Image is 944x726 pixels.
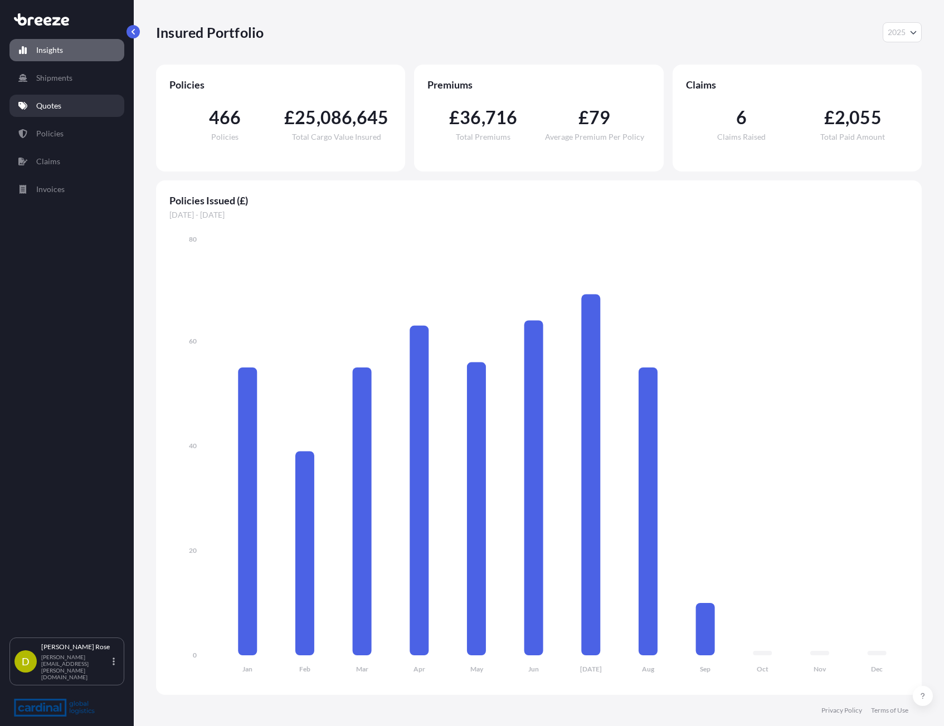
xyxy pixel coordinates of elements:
tspan: Feb [299,665,310,673]
tspan: Sep [700,665,711,673]
tspan: 0 [193,651,197,659]
span: [DATE] - [DATE] [169,209,908,220]
button: Year Selector [883,22,922,42]
tspan: Oct [757,665,768,673]
span: , [481,109,485,126]
span: Premiums [427,78,650,91]
span: £ [449,109,460,126]
tspan: 60 [189,337,197,345]
span: 6 [736,109,747,126]
span: Total Paid Amount [820,133,885,141]
tspan: May [470,665,484,673]
span: Average Premium Per Policy [545,133,644,141]
a: Shipments [9,67,124,89]
tspan: Nov [814,665,826,673]
span: 086 [320,109,353,126]
p: Claims [36,156,60,167]
p: Shipments [36,72,72,84]
p: Invoices [36,184,65,195]
p: Policies [36,128,64,139]
a: Quotes [9,95,124,117]
a: Policies [9,122,124,145]
a: Claims [9,150,124,173]
tspan: [DATE] [580,665,602,673]
a: Terms of Use [871,706,908,715]
span: 466 [209,109,241,126]
tspan: 40 [189,442,197,450]
span: 055 [849,109,882,126]
span: 25 [295,109,316,126]
tspan: Dec [871,665,883,673]
span: D [22,656,30,667]
span: £ [824,109,835,126]
tspan: Jun [528,665,539,673]
span: Policies [211,133,239,141]
span: 36 [460,109,481,126]
span: 645 [357,109,389,126]
p: [PERSON_NAME] Rose [41,642,110,651]
p: Insights [36,45,63,56]
span: £ [578,109,589,126]
span: 2025 [888,27,906,38]
p: [PERSON_NAME][EMAIL_ADDRESS][PERSON_NAME][DOMAIN_NAME] [41,654,110,680]
p: Quotes [36,100,61,111]
span: Total Cargo Value Insured [292,133,381,141]
a: Privacy Policy [821,706,862,715]
span: 79 [589,109,610,126]
img: organization-logo [14,699,95,717]
tspan: Aug [642,665,655,673]
span: 716 [485,109,518,126]
tspan: 80 [189,235,197,243]
tspan: Apr [413,665,425,673]
p: Insured Portfolio [156,23,264,41]
span: Total Premiums [456,133,510,141]
span: £ [284,109,295,126]
a: Invoices [9,178,124,200]
tspan: Mar [356,665,368,673]
span: Policies [169,78,392,91]
span: Policies Issued (£) [169,194,908,207]
span: 2 [835,109,845,126]
span: , [352,109,356,126]
span: Claims [686,78,908,91]
tspan: Jan [242,665,252,673]
tspan: 20 [189,546,197,555]
a: Insights [9,39,124,61]
span: , [845,109,849,126]
span: , [317,109,320,126]
span: Claims Raised [717,133,766,141]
